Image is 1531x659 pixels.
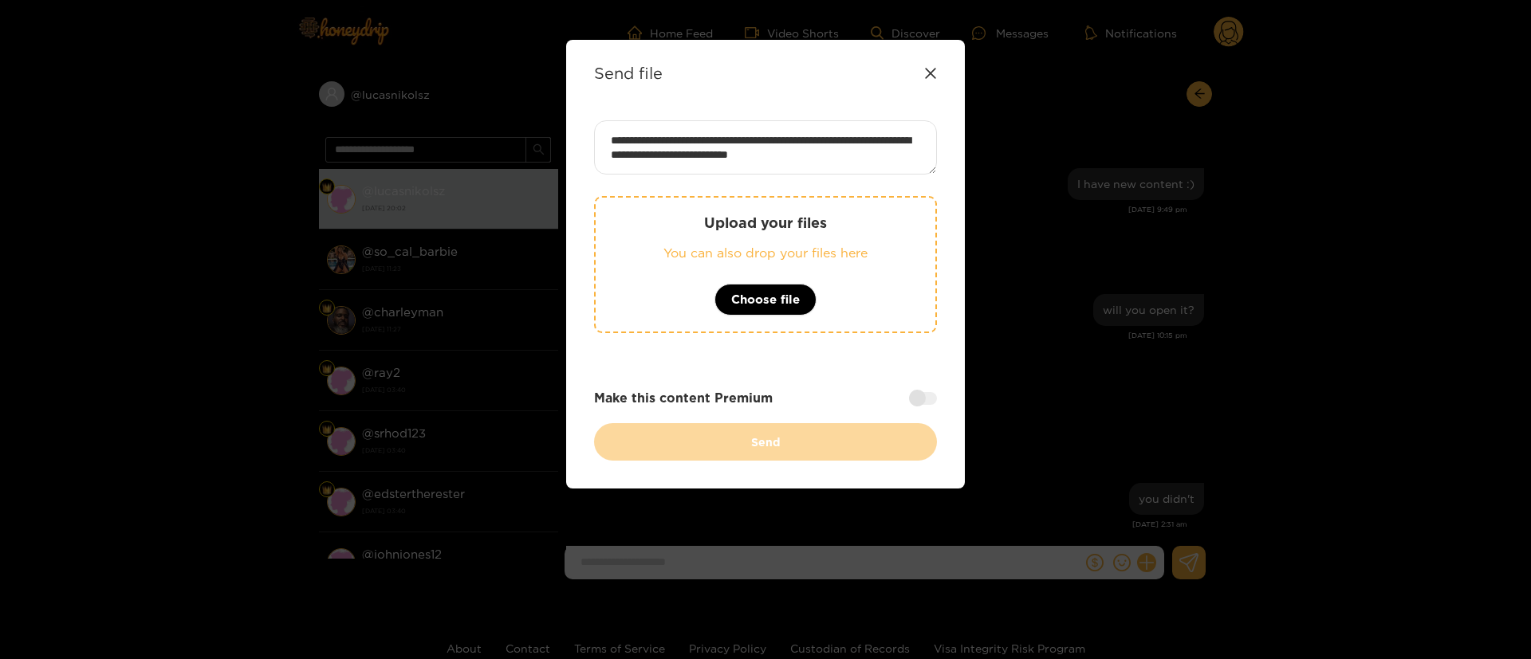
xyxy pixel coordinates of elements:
strong: Send file [594,64,663,82]
button: Send [594,423,937,461]
strong: Make this content Premium [594,389,773,407]
button: Choose file [714,284,817,316]
p: Upload your files [628,214,903,232]
p: You can also drop your files here [628,244,903,262]
span: Choose file [731,290,800,309]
